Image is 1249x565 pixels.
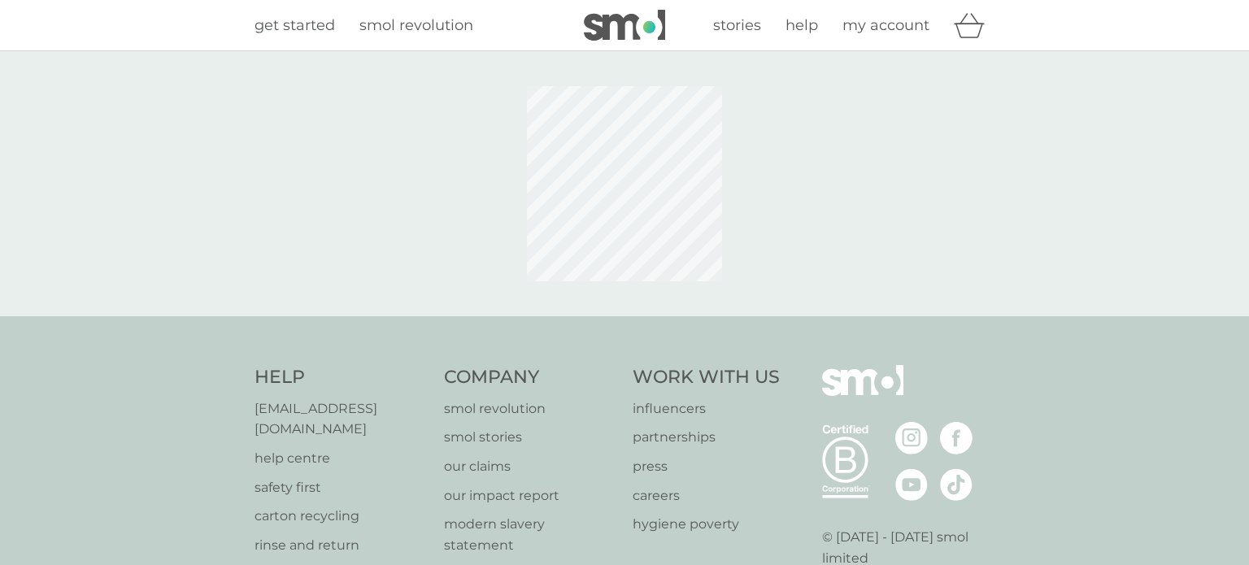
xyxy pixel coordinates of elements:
[359,16,473,34] span: smol revolution
[444,456,617,477] a: our claims
[895,422,928,454] img: visit the smol Instagram page
[444,514,617,555] a: modern slavery statement
[713,16,761,34] span: stories
[255,448,428,469] a: help centre
[633,456,780,477] a: press
[713,14,761,37] a: stories
[584,10,665,41] img: smol
[255,535,428,556] a: rinse and return
[359,14,473,37] a: smol revolution
[255,477,428,498] a: safety first
[940,468,973,501] img: visit the smol Tiktok page
[940,422,973,454] img: visit the smol Facebook page
[255,398,428,440] a: [EMAIL_ADDRESS][DOMAIN_NAME]
[633,514,780,535] a: hygiene poverty
[255,16,335,34] span: get started
[633,485,780,506] a: careers
[444,485,617,506] a: our impact report
[444,427,617,448] a: smol stories
[954,9,994,41] div: basket
[633,427,780,448] a: partnerships
[444,398,617,419] a: smol revolution
[842,14,929,37] a: my account
[255,14,335,37] a: get started
[842,16,929,34] span: my account
[786,14,818,37] a: help
[895,468,928,501] img: visit the smol Youtube page
[633,398,780,419] a: influencers
[633,365,780,390] h4: Work With Us
[822,365,903,420] img: smol
[255,506,428,527] a: carton recycling
[786,16,818,34] span: help
[255,365,428,390] h4: Help
[444,365,617,390] h4: Company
